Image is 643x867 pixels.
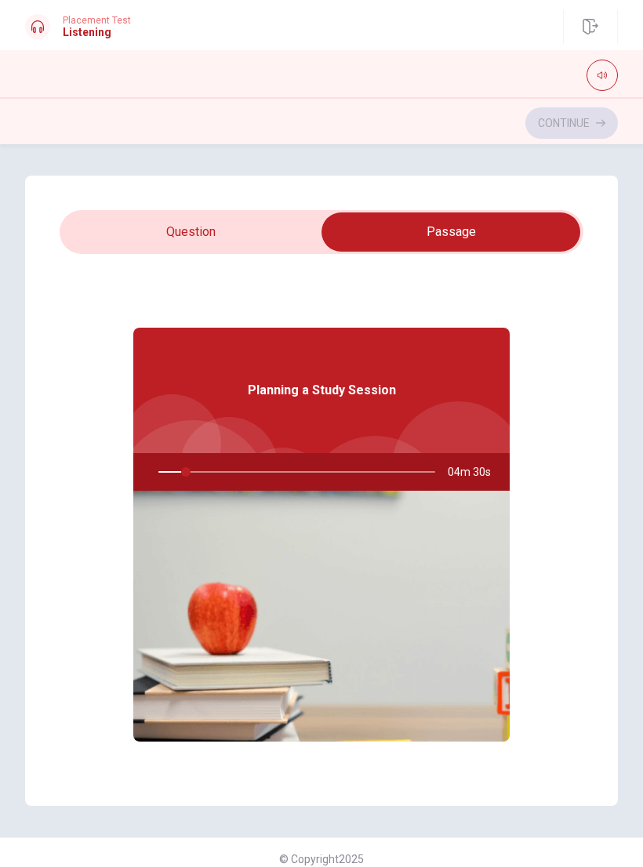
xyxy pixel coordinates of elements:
img: Planning a Study Session [133,491,510,742]
span: Placement Test [63,15,131,26]
h1: Listening [63,26,131,38]
span: 04m 30s [448,453,503,491]
span: Planning a Study Session [248,381,396,400]
span: © Copyright 2025 [279,853,364,865]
